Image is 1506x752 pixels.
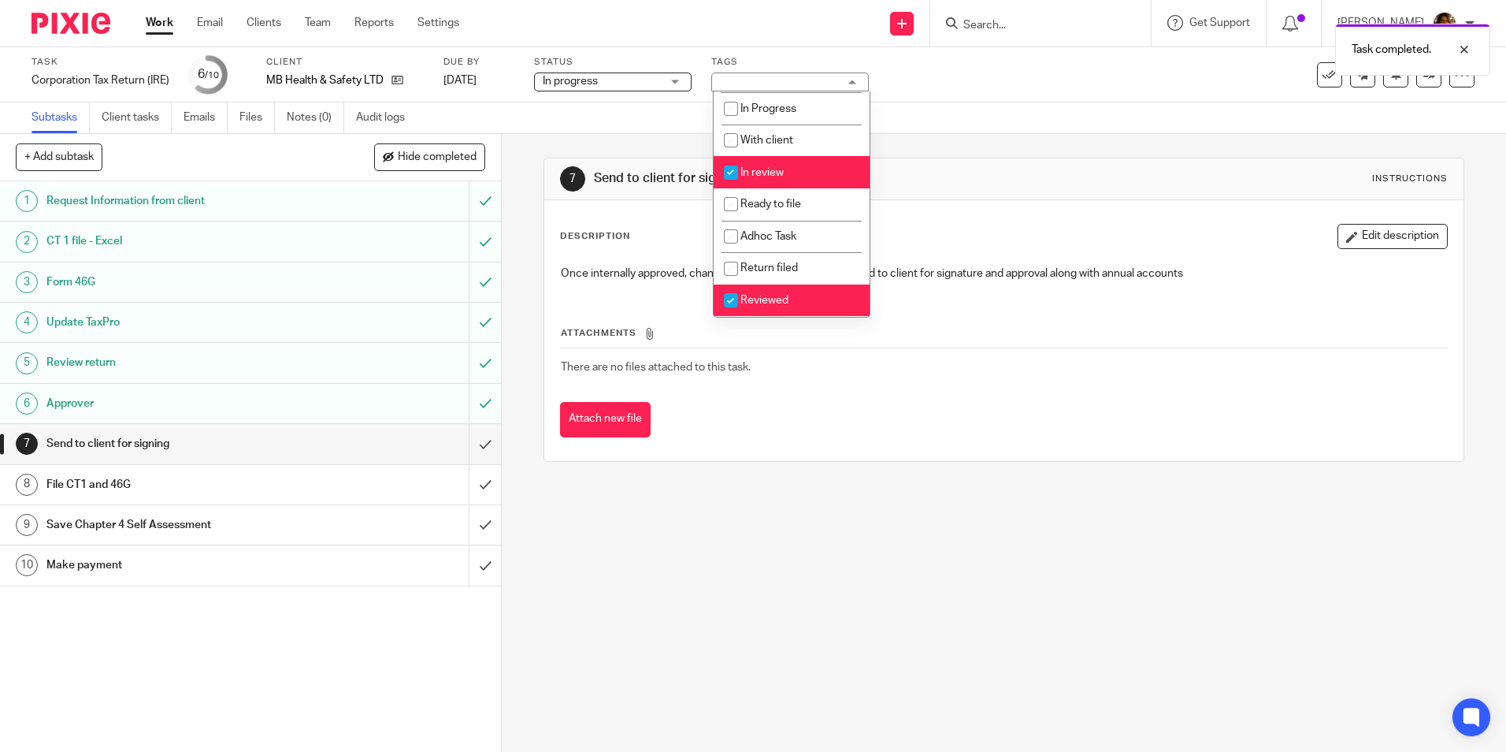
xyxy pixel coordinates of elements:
div: 6 [198,65,219,84]
span: In Progress [740,103,796,114]
h1: Make payment [46,553,317,577]
div: 4 [16,311,38,333]
a: Reports [354,15,394,31]
h1: Send to client for signing [594,170,1037,187]
div: 5 [16,352,38,374]
div: 7 [16,433,38,455]
span: Attachments [561,329,636,337]
span: Ready to file [740,199,801,210]
div: 9 [16,514,38,536]
h1: Form 46G [46,270,317,294]
span: Reviewed [740,295,788,306]
a: Emails [184,102,228,133]
h1: CT 1 file - Excel [46,229,317,253]
a: Settings [417,15,459,31]
button: + Add subtask [16,143,102,170]
div: 6 [16,393,38,415]
a: Team [305,15,331,31]
a: Notes (0) [287,102,344,133]
h1: Review return [46,351,317,374]
label: Tags [711,56,869,69]
h1: Request Information from client [46,189,317,213]
h1: Update TaxPro [46,311,317,334]
span: With client [740,135,793,146]
a: Client tasks [102,102,172,133]
a: Audit logs [356,102,417,133]
a: Clients [247,15,281,31]
span: [DATE] [443,75,477,86]
div: Corporation Tax Return (IRE) [32,73,169,88]
div: 8 [16,474,38,496]
div: 7 [560,166,585,192]
p: MB Health & Safety LTD [266,73,384,88]
span: Adhoc Task [740,231,796,242]
button: Attach new file [560,402,651,437]
button: Edit description [1337,224,1448,249]
a: Email [197,15,223,31]
small: /10 [205,71,219,80]
h1: File CT1 and 46G [46,473,317,497]
p: Task completed. [1352,42,1431,58]
h1: Approver [46,392,317,415]
p: Once internally approved, change file name to _for signing, send to client for signature and appr... [561,266,1446,281]
a: Subtasks [32,102,90,133]
span: Return filed [740,262,798,274]
img: Pixie [32,13,110,34]
h1: Save Chapter 4 Self Assessment [46,513,317,537]
span: Hide completed [398,151,477,164]
label: Status [534,56,692,69]
div: 1 [16,190,38,212]
label: Client [266,56,424,69]
label: Task [32,56,169,69]
div: 2 [16,231,38,253]
p: Description [560,230,630,243]
a: Work [146,15,173,31]
label: Due by [443,56,514,69]
a: Files [239,102,275,133]
span: There are no files attached to this task. [561,362,751,373]
span: In review [740,167,784,178]
div: 3 [16,271,38,293]
div: 10 [16,554,38,576]
button: Hide completed [374,143,485,170]
h1: Send to client for signing [46,432,317,456]
span: In progress [543,76,598,87]
div: Instructions [1372,173,1448,185]
img: Arvinder.jpeg [1432,11,1457,36]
